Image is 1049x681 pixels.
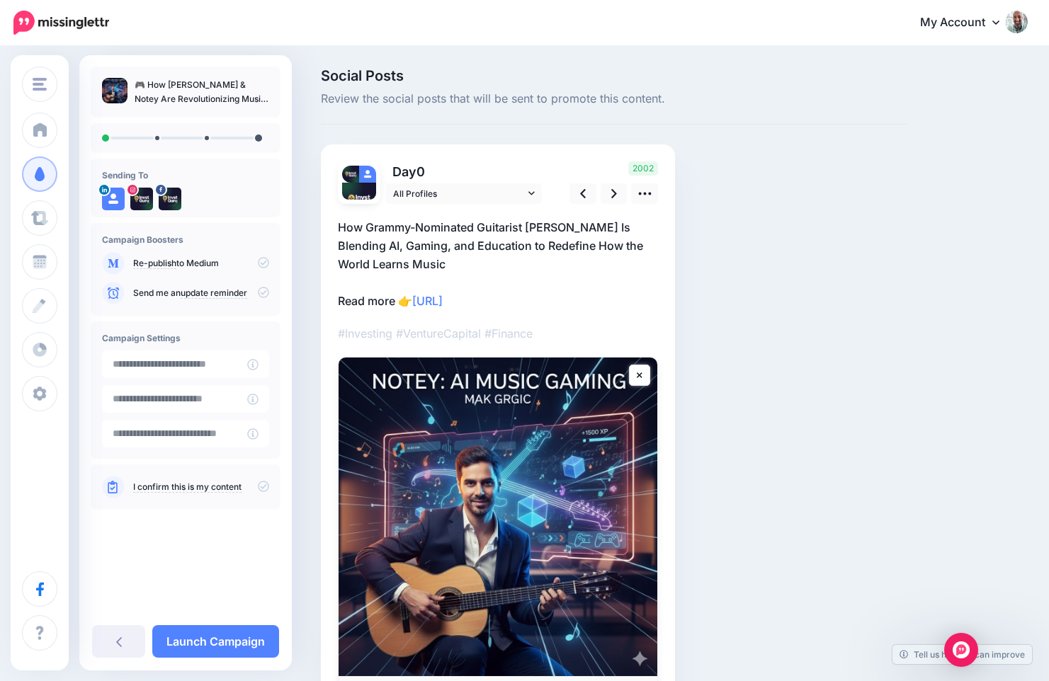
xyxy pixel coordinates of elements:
h4: Sending To [102,170,269,181]
p: #Investing #VentureCapital #Finance [338,324,658,343]
a: My Account [906,6,1028,40]
img: menu.png [33,78,47,91]
a: Tell us how we can improve [892,645,1032,664]
img: 🎮 How Mak Grgic & Notey Are Revolutionizing Music Practice with AI + Gamification [339,357,657,676]
img: user_default_image.png [359,166,376,183]
img: 72ea389e33d12c6990c6981ddf2f8df2_thumb.jpg [102,78,127,103]
h4: Campaign Boosters [102,234,269,245]
p: 🎮 How [PERSON_NAME] & Notey Are Revolutionizing Music Practice with AI + Gamification [135,78,269,106]
img: user_default_image.png [102,188,125,210]
p: to Medium [133,257,269,270]
img: 500306017_122099016968891698_547164407858047431_n-bsa154743.jpg [342,166,359,183]
a: All Profiles [386,183,542,204]
span: Social Posts [321,69,907,83]
a: Re-publish [133,258,176,269]
span: Review the social posts that will be sent to promote this content. [321,90,907,108]
div: Open Intercom Messenger [944,633,978,667]
span: 2002 [628,161,658,176]
h4: Campaign Settings [102,333,269,343]
img: Missinglettr [13,11,109,35]
a: I confirm this is my content [133,481,242,493]
a: [URL] [412,294,443,308]
img: 500306017_122099016968891698_547164407858047431_n-bsa154743.jpg [159,188,181,210]
p: How Grammy-Nominated Guitarist [PERSON_NAME] Is Blending AI, Gaming, and Education to Redefine Ho... [338,218,658,310]
a: update reminder [181,287,247,299]
img: 500636241_17843655336497570_6223560818517383544_n-bsa154745.jpg [130,188,153,210]
span: 0 [416,164,425,179]
p: Send me an [133,287,269,299]
p: Day [386,161,544,182]
span: All Profiles [393,186,525,201]
img: 500636241_17843655336497570_6223560818517383544_n-bsa154745.jpg [342,183,376,217]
